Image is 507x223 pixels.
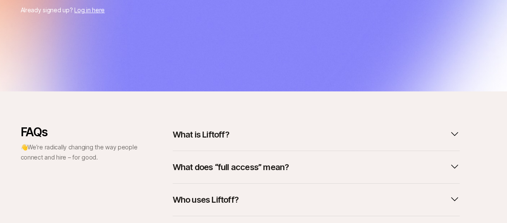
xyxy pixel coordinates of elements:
[21,5,487,15] p: Already signed up?
[173,158,460,176] button: What does “full access” mean?
[173,190,460,209] button: Who uses Liftoff?
[74,6,105,14] a: Log in here
[21,142,139,162] p: 👋
[21,125,139,139] p: FAQs
[173,129,229,140] p: What is Liftoff?
[21,143,138,161] span: We’re radically changing the way people connect and hire – for good.
[173,125,460,144] button: What is Liftoff?
[173,194,239,206] p: Who uses Liftoff?
[173,161,289,173] p: What does “full access” mean?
